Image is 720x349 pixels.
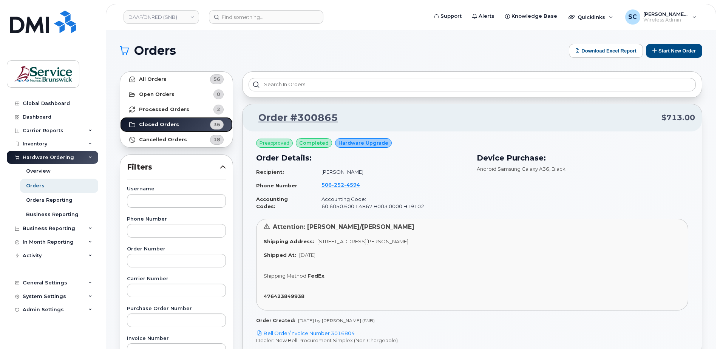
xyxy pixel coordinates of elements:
input: Search in orders [249,78,696,91]
span: 4594 [344,182,360,188]
label: Order Number [127,247,226,252]
strong: Closed Orders [139,122,179,128]
td: [PERSON_NAME] [315,165,468,179]
label: Phone Number [127,217,226,222]
strong: Accounting Codes: [256,196,288,209]
td: Accounting Code: 60.6050.6001.4867.H003.0000.H19102 [315,193,468,213]
strong: Shipping Address: [264,238,314,244]
span: Preapproved [260,140,289,147]
span: Orders [134,45,176,56]
span: [DATE] by [PERSON_NAME] (SNB) [298,318,375,323]
h3: Order Details: [256,152,468,164]
h3: Device Purchase: [477,152,688,164]
span: [DATE] [299,252,315,258]
span: [STREET_ADDRESS][PERSON_NAME] [317,238,408,244]
a: Bell Order/Invoice Number 3016804 [256,330,355,336]
span: 18 [213,136,220,143]
a: Processed Orders2 [120,102,233,117]
span: Shipping Method: [264,273,307,279]
label: Username [127,187,226,191]
span: Android Samsung Galaxy A36 [477,166,549,172]
p: Dealer: New Bell Procurement Simplex (Non Chargeable) [256,337,688,344]
a: Order #300865 [249,111,338,125]
strong: 476423849938 [264,293,304,299]
strong: Order Created: [256,318,295,323]
label: Carrier Number [127,276,226,281]
strong: FedEx [307,273,324,279]
button: Start New Order [646,44,702,58]
a: Open Orders0 [120,87,233,102]
span: 2 [217,106,220,113]
strong: Cancelled Orders [139,137,187,143]
a: 5062524594 [321,182,369,188]
strong: Shipped At: [264,252,296,258]
strong: Processed Orders [139,107,189,113]
span: $713.00 [661,112,695,123]
span: 36 [213,121,220,128]
span: Filters [127,162,220,173]
button: Download Excel Report [569,44,643,58]
a: Closed Orders36 [120,117,233,132]
strong: Recipient: [256,169,284,175]
label: Purchase Order Number [127,306,226,311]
span: 0 [217,91,220,98]
label: Invoice Number [127,336,226,341]
span: Hardware Upgrade [338,139,388,147]
strong: Open Orders [139,91,175,97]
span: 56 [213,76,220,83]
strong: Phone Number [256,182,297,188]
span: completed [299,139,329,147]
span: , Black [549,166,565,172]
span: 506 [321,182,360,188]
span: Attention: [PERSON_NAME]/[PERSON_NAME] [273,223,414,230]
span: 252 [332,182,344,188]
strong: All Orders [139,76,167,82]
a: 476423849938 [264,293,307,299]
a: Cancelled Orders18 [120,132,233,147]
a: All Orders56 [120,72,233,87]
